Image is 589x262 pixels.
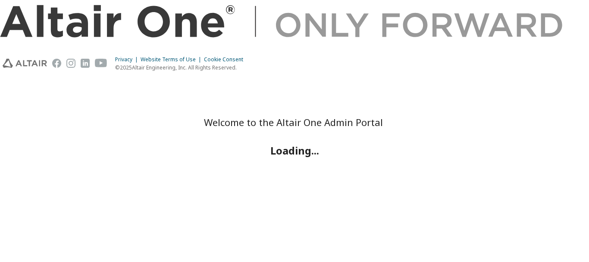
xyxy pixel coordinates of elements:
[204,55,248,64] div: Cookie Consent
[3,59,47,68] img: altair_logo.svg
[141,55,204,64] div: Website Terms of Use
[204,116,385,128] h2: Welcome to the Altair One Admin Portal
[115,55,141,64] div: Privacy
[115,64,248,71] p: © 2025 Altair Engineering, Inc. All Rights Reserved.
[66,59,75,68] img: instagram.svg
[52,59,61,68] img: facebook.svg
[81,59,90,68] img: linkedin.svg
[95,59,107,68] img: youtube.svg
[204,144,385,158] h2: Loading...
